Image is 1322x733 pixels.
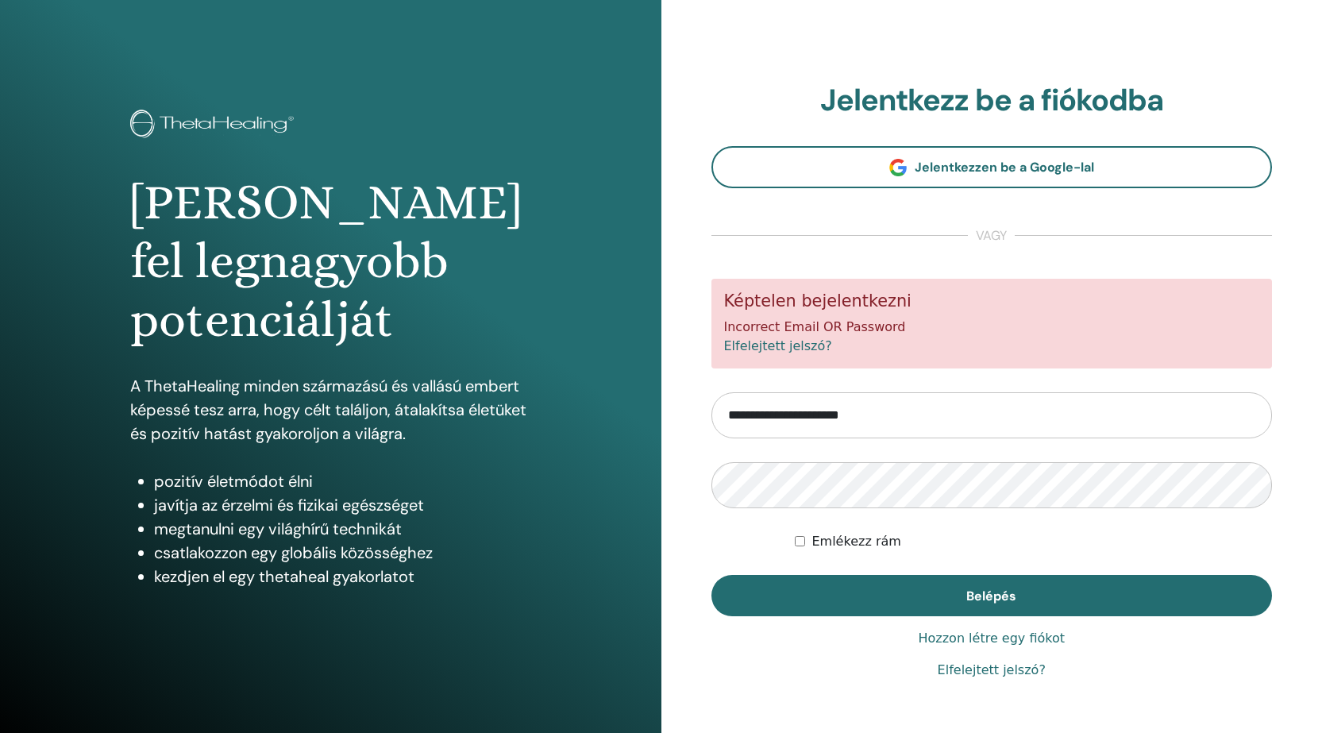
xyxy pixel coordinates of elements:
[154,469,531,493] li: pozitív életmódot élni
[795,532,1272,551] div: Keep me authenticated indefinitely or until I manually logout
[724,291,1260,311] h5: Képtelen bejelentkezni
[130,173,531,350] h1: [PERSON_NAME] fel legnagyobb potenciálját
[938,661,1046,680] a: Elfelejtett jelszó?
[711,83,1273,119] h2: Jelentkezz be a fiókodba
[711,575,1273,616] button: Belépés
[811,532,900,551] label: Emlékezz rám
[968,226,1015,245] span: vagy
[154,517,531,541] li: megtanulni egy világhírű technikát
[154,541,531,565] li: csatlakozzon egy globális közösséghez
[130,374,531,446] p: A ThetaHealing minden származású és vallású embert képessé tesz arra, hogy célt találjon, átalakí...
[724,338,832,353] a: Elfelejtett jelszó?
[966,588,1016,604] span: Belépés
[711,146,1273,188] a: Jelentkezzen be a Google-lal
[915,159,1094,176] span: Jelentkezzen be a Google-lal
[918,629,1065,648] a: Hozzon létre egy fiókot
[154,565,531,588] li: kezdjen el egy thetaheal gyakorlatot
[711,279,1273,368] div: Incorrect Email OR Password
[154,493,531,517] li: javítja az érzelmi és fizikai egészséget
